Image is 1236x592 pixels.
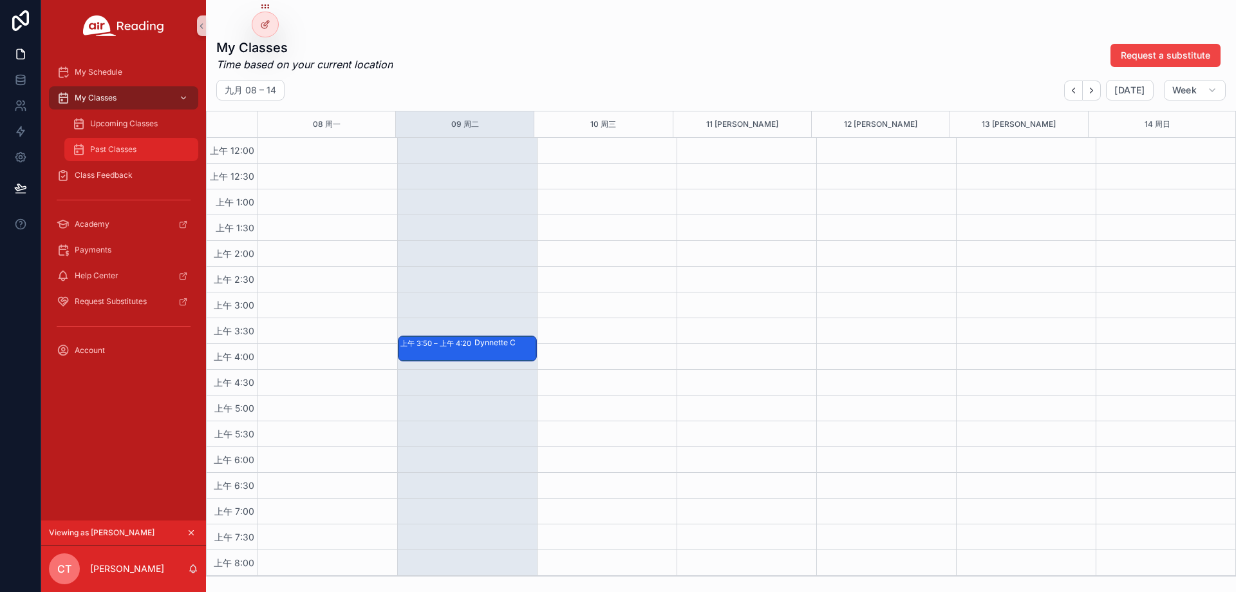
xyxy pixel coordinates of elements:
[216,57,393,72] em: Time based on your current location
[49,290,198,313] a: Request Substitutes
[1121,49,1210,62] span: Request a substitute
[49,213,198,236] a: Academy
[1172,84,1197,96] span: Week
[212,196,257,207] span: 上午 1:00
[212,222,257,233] span: 上午 1:30
[982,111,1056,137] button: 13 [PERSON_NAME]
[211,557,257,568] span: 上午 8:00
[1164,80,1226,100] button: Week
[75,93,117,103] span: My Classes
[474,338,536,348] div: Dynnette C
[211,325,257,336] span: 上午 3:30
[211,403,257,414] span: 上午 5:00
[75,345,105,356] span: Account
[1083,81,1101,100] button: Next
[49,61,198,84] a: My Schedule
[590,111,616,137] button: 10 周三
[400,337,474,350] div: 上午 3:50 – 上午 4:20
[1110,44,1221,67] button: Request a substitute
[706,111,778,137] button: 11 [PERSON_NAME]
[211,377,257,388] span: 上午 4:30
[1114,84,1145,96] span: [DATE]
[64,138,198,161] a: Past Classes
[211,480,257,491] span: 上午 6:30
[313,111,341,137] button: 08 周一
[211,274,257,285] span: 上午 2:30
[90,119,158,129] span: Upcoming Classes
[90,144,136,155] span: Past Classes
[49,86,198,110] a: My Classes
[75,219,109,229] span: Academy
[451,111,479,137] button: 09 周二
[1145,111,1170,137] button: 14 周日
[211,248,257,259] span: 上午 2:00
[90,562,164,575] p: [PERSON_NAME]
[75,170,133,180] span: Class Feedback
[49,238,198,262] a: Payments
[398,336,536,361] div: 上午 3:50 – 上午 4:20Dynnette C
[75,245,111,255] span: Payments
[1064,81,1083,100] button: Back
[49,339,198,362] a: Account
[207,145,257,156] span: 上午 12:00
[844,111,917,137] button: 12 [PERSON_NAME]
[75,296,147,307] span: Request Substitutes
[75,271,118,281] span: Help Center
[57,561,71,577] span: CT
[211,454,257,465] span: 上午 6:00
[41,52,206,379] div: scrollable content
[49,164,198,187] a: Class Feedback
[211,428,257,439] span: 上午 5:30
[75,67,122,77] span: My Schedule
[207,171,257,182] span: 上午 12:30
[211,351,257,362] span: 上午 4:00
[211,506,257,517] span: 上午 7:00
[225,84,276,97] h2: 九月 08 – 14
[49,528,154,538] span: Viewing as [PERSON_NAME]
[1106,80,1153,100] button: [DATE]
[211,531,257,542] span: 上午 7:30
[64,112,198,135] a: Upcoming Classes
[211,300,257,310] span: 上午 3:00
[49,264,198,287] a: Help Center
[83,15,164,36] img: App logo
[216,39,393,57] h1: My Classes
